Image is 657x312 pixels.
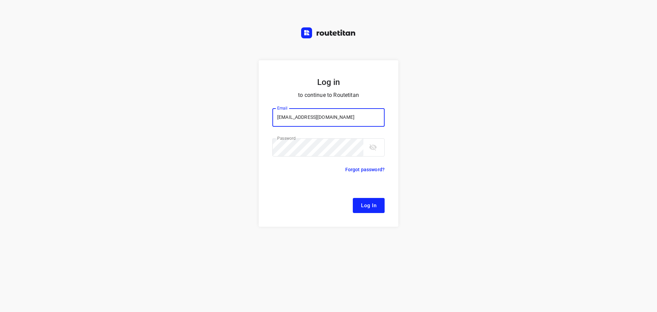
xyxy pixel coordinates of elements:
[366,140,380,154] button: toggle password visibility
[353,198,385,213] button: Log In
[272,77,385,88] h5: Log in
[345,165,385,174] p: Forgot password?
[301,27,356,38] img: Routetitan
[361,201,376,210] span: Log In
[272,90,385,100] p: to continue to Routetitan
